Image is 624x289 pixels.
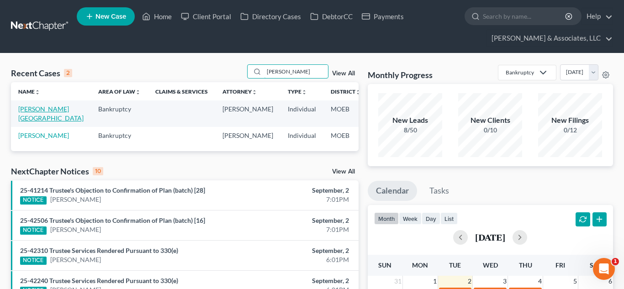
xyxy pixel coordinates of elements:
[20,196,47,205] div: NOTICE
[582,8,613,25] a: Help
[50,255,101,264] a: [PERSON_NAME]
[93,167,103,175] div: 10
[467,276,472,287] span: 2
[487,30,613,47] a: [PERSON_NAME] & Associates, LLC
[20,186,205,194] a: 25-41214 Trustee's Objection to Confirmation of Plan (batch) [28]
[331,88,361,95] a: Districtunfold_more
[323,127,368,144] td: MOEB
[18,105,84,122] a: [PERSON_NAME][GEOGRAPHIC_DATA]
[222,88,257,95] a: Attorneyunfold_more
[502,276,508,287] span: 3
[378,115,442,126] div: New Leads
[458,115,522,126] div: New Clients
[506,68,534,76] div: Bankruptcy
[399,212,422,225] button: week
[135,89,141,95] i: unfold_more
[95,13,126,20] span: New Case
[458,126,522,135] div: 0/10
[280,100,323,126] td: Individual
[355,89,361,95] i: unfold_more
[18,88,40,95] a: Nameunfold_more
[246,276,349,285] div: September, 2
[301,89,307,95] i: unfold_more
[280,127,323,144] td: Individual
[357,8,408,25] a: Payments
[332,168,355,175] a: View All
[378,126,442,135] div: 8/50
[64,69,72,77] div: 2
[590,261,601,269] span: Sat
[475,232,505,242] h2: [DATE]
[11,166,103,177] div: NextChapter Notices
[91,127,148,144] td: Bankruptcy
[215,127,280,144] td: [PERSON_NAME]
[368,69,433,80] h3: Monthly Progress
[246,255,349,264] div: 6:01PM
[412,261,428,269] span: Mon
[246,225,349,234] div: 7:01PM
[538,115,602,126] div: New Filings
[35,89,40,95] i: unfold_more
[306,8,357,25] a: DebtorCC
[432,276,438,287] span: 1
[440,212,458,225] button: list
[538,126,602,135] div: 0/12
[608,276,613,287] span: 6
[555,261,565,269] span: Fri
[137,8,176,25] a: Home
[246,186,349,195] div: September, 2
[378,261,391,269] span: Sun
[215,100,280,126] td: [PERSON_NAME]
[332,70,355,77] a: View All
[236,8,306,25] a: Directory Cases
[20,277,178,284] a: 25-42240 Trustee Services Rendered Pursuant to 330(e)
[288,88,307,95] a: Typeunfold_more
[483,261,498,269] span: Wed
[176,8,236,25] a: Client Portal
[50,195,101,204] a: [PERSON_NAME]
[98,88,141,95] a: Area of Lawunfold_more
[91,100,148,126] td: Bankruptcy
[246,195,349,204] div: 7:01PM
[374,212,399,225] button: month
[483,8,566,25] input: Search by name...
[572,276,578,287] span: 5
[252,89,257,95] i: unfold_more
[20,247,178,254] a: 25-42310 Trustee Services Rendered Pursuant to 330(e)
[612,258,619,265] span: 1
[393,276,402,287] span: 31
[18,131,69,139] a: [PERSON_NAME]
[50,225,101,234] a: [PERSON_NAME]
[368,181,417,201] a: Calendar
[20,226,47,235] div: NOTICE
[449,261,461,269] span: Tue
[519,261,532,269] span: Thu
[323,100,368,126] td: MOEB
[246,216,349,225] div: September, 2
[11,68,72,79] div: Recent Cases
[593,258,615,280] iframe: Intercom live chat
[264,65,328,78] input: Search by name...
[422,212,440,225] button: day
[537,276,543,287] span: 4
[246,246,349,255] div: September, 2
[20,216,205,224] a: 25-42506 Trustee's Objection to Confirmation of Plan (batch) [16]
[421,181,457,201] a: Tasks
[20,257,47,265] div: NOTICE
[148,82,215,100] th: Claims & Services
